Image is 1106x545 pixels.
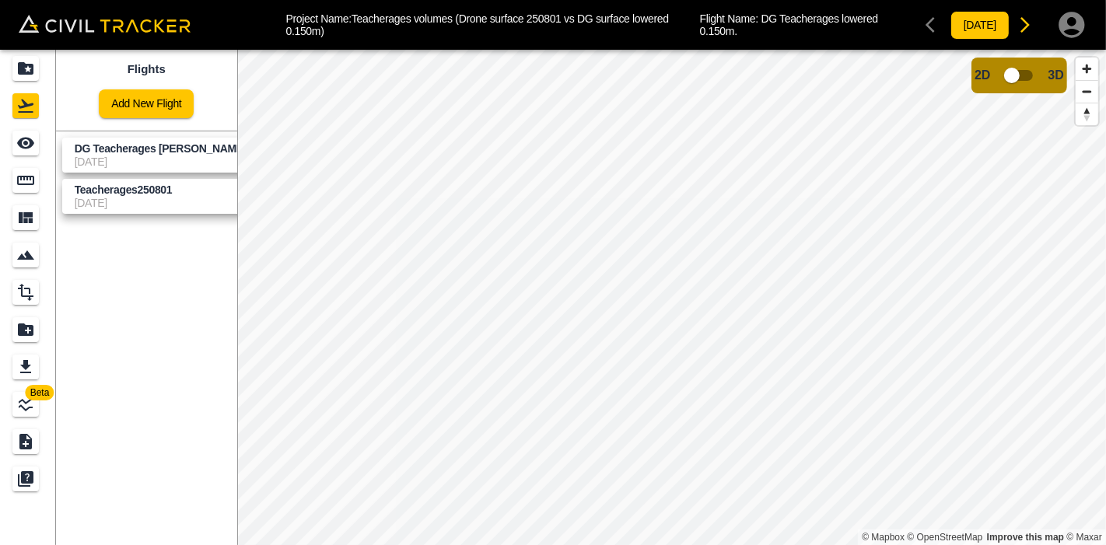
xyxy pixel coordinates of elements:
button: [DATE] [950,11,1010,40]
a: Maxar [1066,532,1102,543]
button: Zoom out [1076,80,1098,103]
a: Mapbox [862,532,905,543]
p: Project Name: Teacherages volumes (Drone surface 250801 vs DG surface lowered 0.150m) [286,12,688,38]
canvas: Map [237,50,1106,545]
a: Map feedback [987,532,1064,543]
p: Flight Name: [700,12,907,38]
a: OpenStreetMap [908,532,983,543]
button: Zoom in [1076,58,1098,80]
span: 3D [1048,68,1064,82]
button: Reset bearing to north [1076,103,1098,125]
span: DG Teacherages lowered 0.150m. [700,12,878,37]
img: Civil Tracker [19,15,191,33]
span: 2D [975,68,990,82]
